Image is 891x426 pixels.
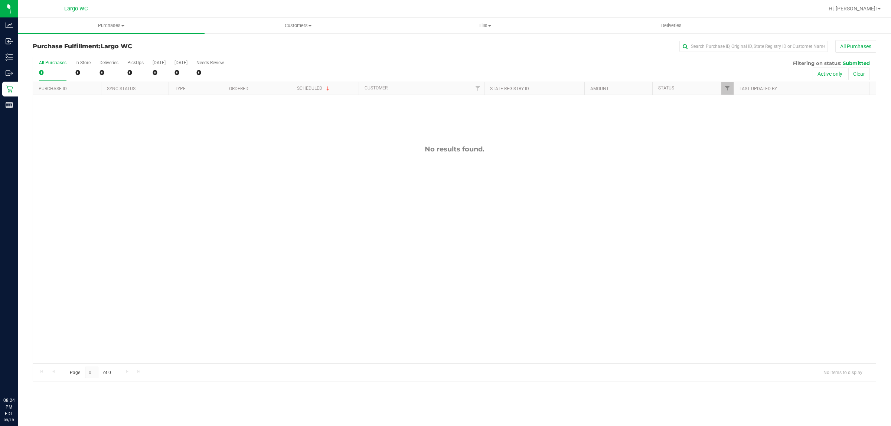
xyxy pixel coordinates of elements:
div: In Store [75,60,91,65]
a: Last Updated By [740,86,777,91]
span: Hi, [PERSON_NAME]! [829,6,877,12]
a: State Registry ID [490,86,529,91]
inline-svg: Inbound [6,37,13,45]
div: 0 [153,68,166,77]
div: 0 [75,68,91,77]
span: Tills [392,22,578,29]
span: Largo WC [64,6,88,12]
button: Clear [848,68,870,80]
a: Deliveries [578,18,765,33]
button: Active only [813,68,847,80]
div: 0 [99,68,118,77]
div: All Purchases [39,60,66,65]
a: Sync Status [107,86,136,91]
a: Purchases [18,18,205,33]
a: Filter [471,82,484,95]
a: Customers [205,18,391,33]
div: Deliveries [99,60,118,65]
a: Customer [365,85,388,91]
a: Scheduled [297,86,331,91]
span: Customers [205,22,391,29]
span: Deliveries [651,22,692,29]
a: Tills [391,18,578,33]
inline-svg: Retail [6,85,13,93]
iframe: Resource center unread badge [22,366,31,374]
a: Filter [721,82,734,95]
div: Needs Review [196,60,224,65]
p: 08:24 PM EDT [3,397,14,417]
inline-svg: Outbound [6,69,13,77]
a: Ordered [229,86,248,91]
iframe: Resource center [7,367,30,389]
div: 0 [196,68,224,77]
span: Purchases [18,22,205,29]
p: 09/19 [3,417,14,423]
a: Type [175,86,186,91]
div: 0 [127,68,144,77]
inline-svg: Inventory [6,53,13,61]
span: Page of 0 [63,367,117,378]
a: Amount [590,86,609,91]
a: Purchase ID [39,86,67,91]
span: Filtering on status: [793,60,841,66]
div: PickUps [127,60,144,65]
div: 0 [39,68,66,77]
inline-svg: Analytics [6,22,13,29]
inline-svg: Reports [6,101,13,109]
span: Largo WC [101,43,132,50]
span: No items to display [817,367,868,378]
div: No results found. [33,145,876,153]
input: Search Purchase ID, Original ID, State Registry ID or Customer Name... [679,41,828,52]
div: 0 [174,68,187,77]
div: [DATE] [174,60,187,65]
div: [DATE] [153,60,166,65]
button: All Purchases [835,40,876,53]
a: Status [658,85,674,91]
h3: Purchase Fulfillment: [33,43,314,50]
span: Submitted [843,60,870,66]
